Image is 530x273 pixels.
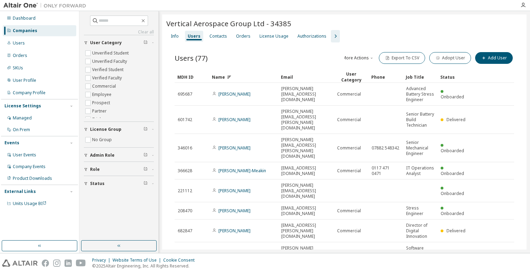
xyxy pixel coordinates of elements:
div: Phone [371,71,400,82]
span: Commercial [337,228,361,234]
button: User Category [84,35,154,50]
span: Commercial [337,208,361,214]
div: Authorizations [297,33,326,39]
div: User Category [337,71,366,83]
div: Orders [236,33,251,39]
span: [EMAIL_ADDRESS][PERSON_NAME][DOMAIN_NAME] [281,223,331,239]
span: Senior Battery Build Technician [406,111,434,128]
div: Name [212,71,275,82]
label: No Group [92,136,113,144]
label: Employee [92,90,113,99]
button: Adopt User [429,52,471,64]
div: User Events [13,152,36,158]
img: altair_logo.svg [2,260,38,267]
div: License Usage [259,33,288,39]
div: Users [188,33,200,39]
button: Admin Role [84,148,154,163]
div: User Profile [13,78,36,83]
div: Info [171,33,179,39]
button: License Group [84,122,154,137]
span: Onboarded [441,191,464,196]
label: Commercial [92,82,117,90]
span: Director of Digital Innovation [406,223,434,239]
a: [PERSON_NAME] [218,91,251,97]
span: User Category [90,40,122,46]
div: License Settings [4,103,41,109]
button: More Actions [342,52,375,64]
span: Vertical Aerospace Group Ltd - 34385 [166,19,291,28]
span: Role [90,167,100,172]
img: Altair One [3,2,90,9]
span: License Group [90,127,121,132]
span: [PERSON_NAME][EMAIL_ADDRESS][PERSON_NAME][DOMAIN_NAME] [281,109,331,131]
a: [PERSON_NAME] [218,208,251,214]
span: Units Usage BI [13,201,47,206]
div: Product Downloads [13,176,52,181]
span: [EMAIL_ADDRESS][DOMAIN_NAME] [281,165,331,176]
div: Job Title [406,71,435,82]
button: Role [84,162,154,177]
span: 221112 [178,188,192,194]
span: 0117 471 0471 [372,165,400,176]
label: Unverified Faculty [92,57,128,66]
div: Privacy [92,257,112,263]
span: Onboarded [441,94,464,100]
span: Clear filter [144,181,148,186]
img: linkedin.svg [65,260,72,267]
img: facebook.svg [42,260,49,267]
label: Prospect [92,99,111,107]
span: Clear filter [144,40,148,46]
div: Cookie Consent [163,257,199,263]
span: Commercial [337,91,361,97]
span: [PERSON_NAME][EMAIL_ADDRESS][DOMAIN_NAME] [281,183,331,199]
span: Commercial [337,168,361,174]
label: Partner [92,107,108,115]
span: [PERSON_NAME][EMAIL_ADDRESS][PERSON_NAME][DOMAIN_NAME] [281,137,331,159]
span: Onboarded [441,148,464,154]
button: Status [84,176,154,191]
span: Delivered [446,117,465,123]
div: Users [13,40,25,46]
span: Clear filter [144,153,148,158]
span: [EMAIL_ADDRESS][DOMAIN_NAME] [281,205,331,216]
a: [PERSON_NAME] [218,188,251,194]
span: [PERSON_NAME][EMAIL_ADDRESS][DOMAIN_NAME] [281,245,331,262]
a: [PERSON_NAME] [218,117,251,123]
img: instagram.svg [53,260,60,267]
span: Onboarded [441,170,464,176]
div: Managed [13,115,32,121]
div: Contacts [209,33,227,39]
label: Verified Faculty [92,74,123,82]
div: Orders [13,53,27,58]
span: 346016 [178,145,192,151]
span: 601742 [178,117,192,123]
a: [PERSON_NAME]-Meakin [218,168,266,174]
div: Companies [13,28,37,33]
label: Trial [92,115,102,124]
span: Commercial [337,117,361,123]
div: Dashboard [13,16,36,21]
span: Clear filter [144,167,148,172]
span: 07882 548342 [372,145,399,151]
label: Verified Student [92,66,125,74]
span: Admin Role [90,153,115,158]
span: Delivered [446,228,465,234]
div: MDH ID [177,71,206,82]
span: Software Engineering Lead [406,245,434,262]
div: On Prem [13,127,30,133]
span: [PERSON_NAME][EMAIL_ADDRESS][DOMAIN_NAME] [281,86,331,103]
div: Company Profile [13,90,46,96]
span: Stress Engineer [406,205,434,216]
div: SKUs [13,65,23,71]
div: Email [281,71,331,82]
img: youtube.svg [76,260,86,267]
div: Events [4,140,19,146]
span: Onboarded [441,211,464,216]
span: Commercial [337,145,361,151]
span: Clear filter [144,127,148,132]
a: [PERSON_NAME] [218,145,251,151]
div: Status [440,71,469,82]
div: External Links [4,189,36,194]
span: 366628 [178,168,192,174]
span: Users (77) [175,53,208,63]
